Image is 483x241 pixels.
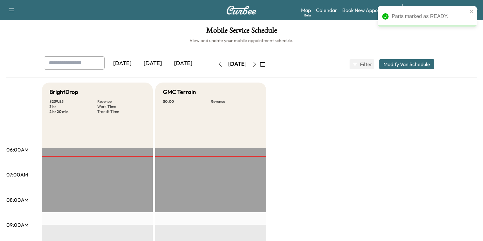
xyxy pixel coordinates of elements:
h6: View and update your mobile appointment schedule. [6,37,477,44]
a: MapBeta [301,6,311,14]
p: 2 hr 20 min [49,109,97,114]
h5: BrightDrop [49,88,78,96]
p: 06:00AM [6,146,29,153]
button: Filter [350,59,374,69]
button: Modify Van Schedule [379,59,434,69]
p: 08:00AM [6,196,29,204]
p: $ 0.00 [163,99,211,104]
div: [DATE] [168,56,198,71]
p: Work Time [97,104,145,109]
h1: Mobile Service Schedule [6,27,477,37]
div: [DATE] [107,56,138,71]
h5: GMC Terrain [163,88,196,96]
div: Beta [304,13,311,18]
div: Parts marked as READY. [392,13,468,20]
button: close [470,9,474,14]
p: 3 hr [49,104,97,109]
div: [DATE] [228,60,247,68]
p: 07:00AM [6,171,28,178]
a: Book New Appointment [342,6,396,14]
p: $ 239.85 [49,99,97,104]
p: Revenue [97,99,145,104]
img: Curbee Logo [226,6,257,15]
div: [DATE] [138,56,168,71]
p: Revenue [211,99,259,104]
p: Transit Time [97,109,145,114]
span: Filter [360,60,371,68]
a: Calendar [316,6,337,14]
p: 09:00AM [6,221,29,229]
